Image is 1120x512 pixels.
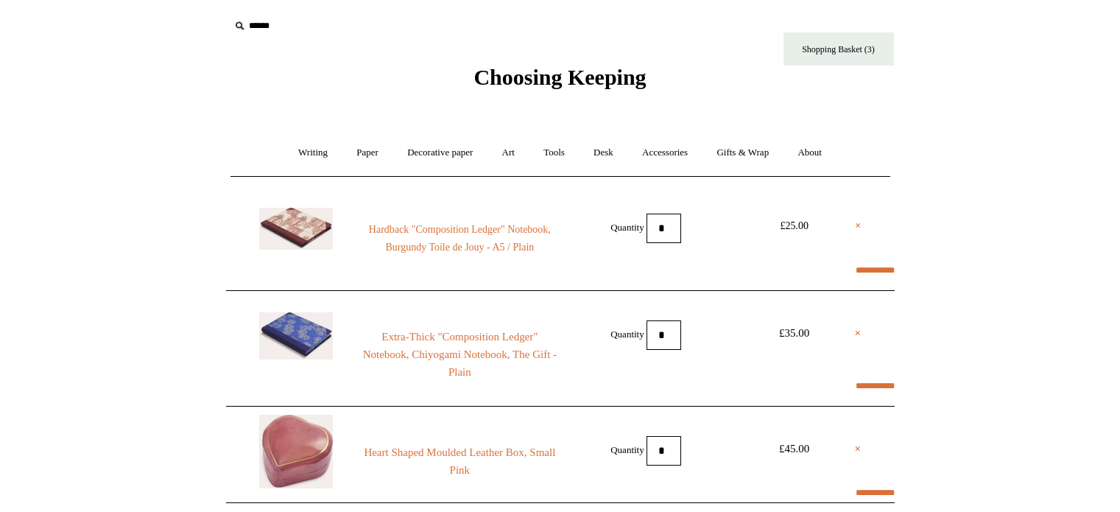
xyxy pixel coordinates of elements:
img: Extra-Thick "Composition Ledger" Notebook, Chiyogami Notebook, The Gift - Plain [259,312,333,360]
label: Quantity [610,328,644,339]
label: Quantity [610,443,644,455]
a: Writing [285,133,341,172]
div: £45.00 [761,440,828,457]
a: Paper [343,133,392,172]
a: About [784,133,835,172]
a: Heart Shaped Moulded Leather Box, Small Pink [359,443,560,479]
a: Desk [580,133,627,172]
a: Tools [530,133,578,172]
img: Hardback "Composition Ledger" Notebook, Burgundy Toile de Jouy - A5 / Plain [259,208,333,250]
a: Extra-Thick "Composition Ledger" Notebook, Chiyogami Notebook, The Gift - Plain [359,328,560,381]
a: Shopping Basket (3) [783,32,894,66]
span: Choosing Keeping [473,65,646,89]
a: × [855,440,862,457]
img: Heart Shaped Moulded Leather Box, Small Pink [259,415,333,488]
label: Quantity [610,221,644,232]
a: × [855,324,862,342]
a: Hardback "Composition Ledger" Notebook, Burgundy Toile de Jouy - A5 / Plain [359,221,560,256]
div: £35.00 [761,324,828,342]
a: Accessories [629,133,701,172]
a: × [855,217,861,235]
a: Art [489,133,528,172]
a: Gifts & Wrap [703,133,782,172]
a: Decorative paper [394,133,486,172]
a: Choosing Keeping [473,77,646,87]
div: £25.00 [761,217,828,235]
